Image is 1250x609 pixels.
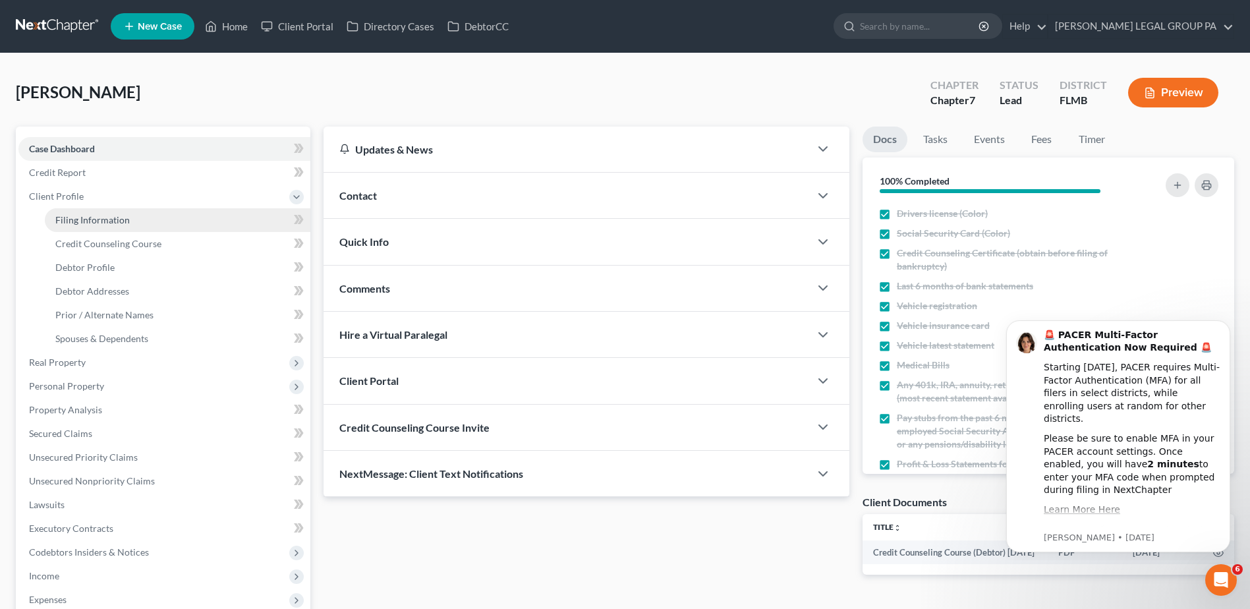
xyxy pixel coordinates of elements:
[339,421,490,434] span: Credit Counseling Course Invite
[18,517,310,540] a: Executory Contracts
[18,493,310,517] a: Lawsuits
[340,14,441,38] a: Directory Cases
[1060,93,1107,108] div: FLMB
[45,208,310,232] a: Filing Information
[18,422,310,446] a: Secured Claims
[880,175,950,187] strong: 100% Completed
[969,94,975,106] span: 7
[930,78,979,93] div: Chapter
[29,357,86,368] span: Real Property
[1060,78,1107,93] div: District
[29,499,65,510] span: Lawsuits
[57,216,233,265] i: We use the Salesforce Authenticator app for MFA at NextChapter and other users are reporting the ...
[894,524,901,532] i: unfold_more
[45,327,310,351] a: Spouses & Dependents
[1232,564,1243,575] span: 6
[863,127,907,152] a: Docs
[29,380,104,391] span: Personal Property
[1000,78,1038,93] div: Status
[339,467,523,480] span: NextMessage: Client Text Notifications
[45,232,310,256] a: Credit Counseling Course
[897,457,1080,471] span: Profit & Loss Statements for prior 12 months
[897,279,1033,293] span: Last 6 months of bank statements
[29,190,84,202] span: Client Profile
[1068,127,1116,152] a: Timer
[254,14,340,38] a: Client Portal
[986,308,1250,560] iframe: Intercom notifications message
[873,522,901,532] a: Titleunfold_more
[55,309,154,320] span: Prior / Alternate Names
[29,451,138,463] span: Unsecured Priority Claims
[45,303,310,327] a: Prior / Alternate Names
[339,189,377,202] span: Contact
[339,235,389,248] span: Quick Info
[138,22,182,32] span: New Case
[55,333,148,344] span: Spouses & Dependents
[1205,564,1237,596] iframe: Intercom live chat
[897,207,988,220] span: Drivers license (Color)
[29,475,155,486] span: Unsecured Nonpriority Claims
[1021,127,1063,152] a: Fees
[55,262,115,273] span: Debtor Profile
[45,256,310,279] a: Debtor Profile
[339,374,399,387] span: Client Portal
[18,469,310,493] a: Unsecured Nonpriority Claims
[1003,14,1047,38] a: Help
[897,378,1130,405] span: Any 401k, IRA, annuity, retirement, stock statements (most recent statement available)
[29,428,92,439] span: Secured Claims
[55,238,161,249] span: Credit Counseling Course
[897,299,977,312] span: Vehicle registration
[1128,78,1218,107] button: Preview
[55,285,129,297] span: Debtor Addresses
[55,214,130,225] span: Filing Information
[18,137,310,161] a: Case Dashboard
[29,546,149,558] span: Codebtors Insiders & Notices
[339,328,447,341] span: Hire a Virtual Paralegal
[339,142,794,156] div: Updates & News
[18,398,310,422] a: Property Analysis
[863,540,1048,564] td: Credit Counseling Course (Debtor) [DATE]
[1048,14,1234,38] a: [PERSON_NAME] LEGAL GROUP PA
[1000,93,1038,108] div: Lead
[29,523,113,534] span: Executory Contracts
[29,570,59,581] span: Income
[29,404,102,415] span: Property Analysis
[897,246,1130,273] span: Credit Counseling Certificate (obtain before filing of bankruptcy)
[897,411,1130,451] span: Pay stubs from the past 6 months, if employed, if not employed Social Security Administration ben...
[29,143,95,154] span: Case Dashboard
[930,93,979,108] div: Chapter
[198,14,254,38] a: Home
[863,495,947,509] div: Client Documents
[57,223,234,235] p: Message from Emma, sent 5w ago
[897,339,994,352] span: Vehicle latest statement
[29,167,86,178] span: Credit Report
[18,161,310,185] a: Credit Report
[860,14,980,38] input: Search by name...
[913,127,958,152] a: Tasks
[16,82,140,101] span: [PERSON_NAME]
[441,14,515,38] a: DebtorCC
[897,319,990,332] span: Vehicle insurance card
[339,282,390,295] span: Comments
[897,359,950,372] span: Medical Bills
[963,127,1015,152] a: Events
[45,279,310,303] a: Debtor Addresses
[897,227,1010,240] span: Social Security Card (Color)
[18,446,310,469] a: Unsecured Priority Claims
[29,594,67,605] span: Expenses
